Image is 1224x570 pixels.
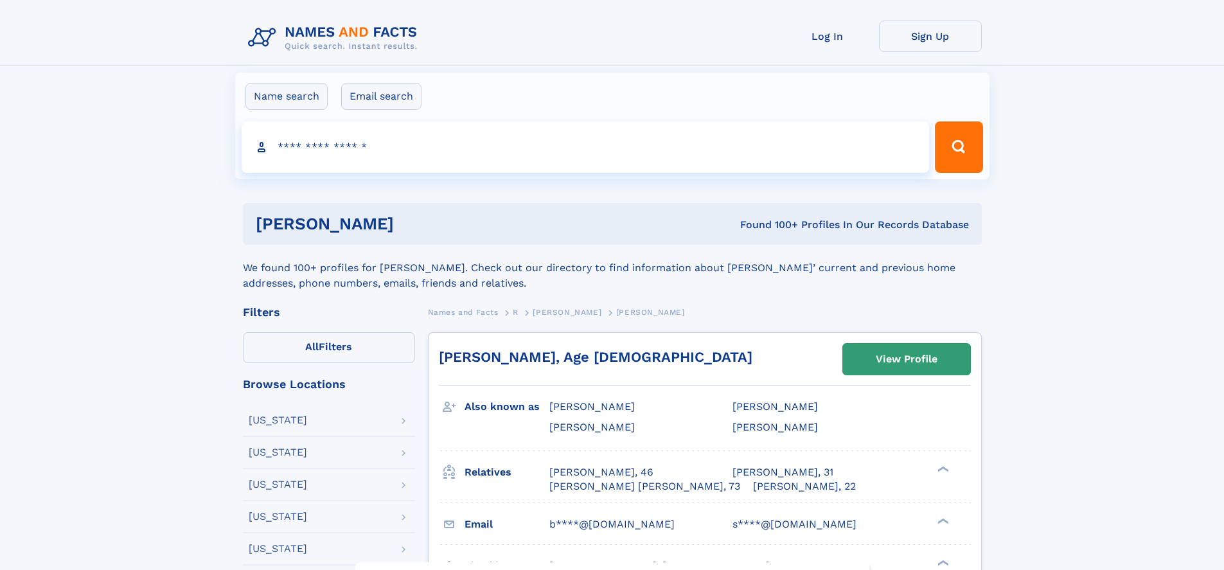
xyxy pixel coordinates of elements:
[935,121,982,173] button: Search Button
[732,400,818,413] span: [PERSON_NAME]
[776,21,879,52] a: Log In
[439,349,752,365] a: [PERSON_NAME], Age [DEMOGRAPHIC_DATA]
[256,216,567,232] h1: [PERSON_NAME]
[934,558,950,567] div: ❯
[249,512,307,522] div: [US_STATE]
[242,121,930,173] input: search input
[249,544,307,554] div: [US_STATE]
[549,479,740,494] a: [PERSON_NAME] [PERSON_NAME], 73
[879,21,982,52] a: Sign Up
[549,465,653,479] a: [PERSON_NAME], 46
[843,344,970,375] a: View Profile
[934,465,950,473] div: ❯
[249,447,307,458] div: [US_STATE]
[465,396,549,418] h3: Also known as
[513,304,519,320] a: R
[533,308,601,317] span: [PERSON_NAME]
[567,218,969,232] div: Found 100+ Profiles In Our Records Database
[876,344,937,374] div: View Profile
[753,479,856,494] a: [PERSON_NAME], 22
[732,421,818,433] span: [PERSON_NAME]
[243,379,415,390] div: Browse Locations
[465,461,549,483] h3: Relatives
[616,308,685,317] span: [PERSON_NAME]
[249,415,307,425] div: [US_STATE]
[243,21,428,55] img: Logo Names and Facts
[549,400,635,413] span: [PERSON_NAME]
[243,332,415,363] label: Filters
[465,513,549,535] h3: Email
[513,308,519,317] span: R
[533,304,601,320] a: [PERSON_NAME]
[341,83,421,110] label: Email search
[428,304,499,320] a: Names and Facts
[305,341,319,353] span: All
[245,83,328,110] label: Name search
[249,479,307,490] div: [US_STATE]
[934,517,950,525] div: ❯
[243,245,982,291] div: We found 100+ profiles for [PERSON_NAME]. Check out our directory to find information about [PERS...
[732,465,833,479] a: [PERSON_NAME], 31
[549,421,635,433] span: [PERSON_NAME]
[243,307,415,318] div: Filters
